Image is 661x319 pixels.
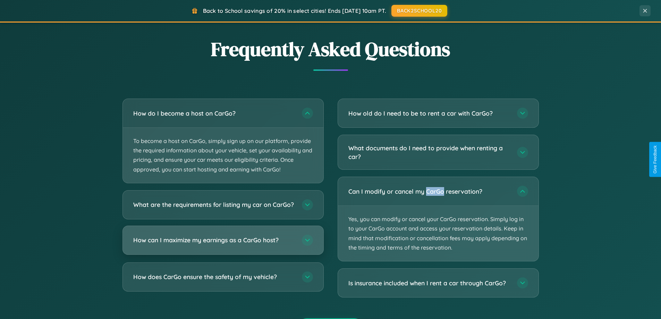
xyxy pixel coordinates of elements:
p: Yes, you can modify or cancel your CarGo reservation. Simply log in to your CarGo account and acc... [338,206,539,261]
h3: How do I become a host on CarGo? [133,109,295,118]
button: BACK2SCHOOL20 [391,5,447,17]
h3: Is insurance included when I rent a car through CarGo? [348,279,510,287]
p: To become a host on CarGo, simply sign up on our platform, provide the required information about... [123,128,323,183]
h3: What documents do I need to provide when renting a car? [348,144,510,161]
h3: What are the requirements for listing my car on CarGo? [133,200,295,209]
h3: How can I maximize my earnings as a CarGo host? [133,236,295,244]
div: Give Feedback [653,145,658,174]
span: Back to School savings of 20% in select cities! Ends [DATE] 10am PT. [203,7,386,14]
h3: Can I modify or cancel my CarGo reservation? [348,187,510,196]
h3: How does CarGo ensure the safety of my vehicle? [133,272,295,281]
h3: How old do I need to be to rent a car with CarGo? [348,109,510,118]
h2: Frequently Asked Questions [122,36,539,62]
